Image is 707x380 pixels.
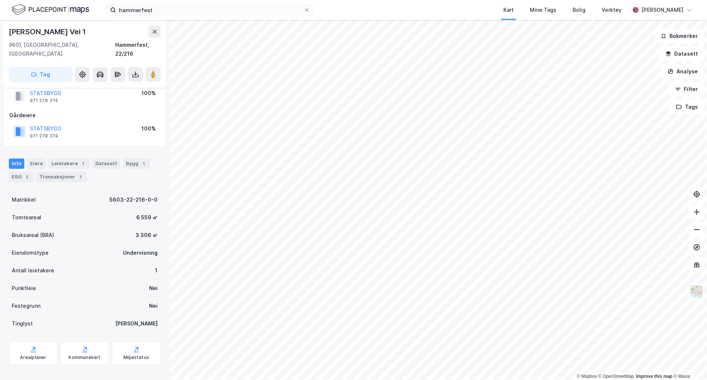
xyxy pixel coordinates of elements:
[503,6,514,14] div: Kart
[12,266,54,275] div: Antall leietakere
[141,89,156,98] div: 100%
[9,172,34,182] div: ESG
[23,173,31,181] div: 2
[9,67,72,82] button: Tag
[12,3,89,16] img: logo.f888ab2527a4732fd821a326f86c7f29.svg
[602,6,622,14] div: Verktøy
[123,355,149,360] div: Miljøstatus
[68,355,101,360] div: Kommunekart
[690,285,704,299] img: Z
[12,301,41,310] div: Festegrunn
[20,355,46,360] div: Arealplaner
[9,41,115,58] div: 9601, [GEOGRAPHIC_DATA], [GEOGRAPHIC_DATA]
[92,158,120,169] div: Datasett
[12,213,41,222] div: Tomteareal
[115,41,161,58] div: Hammerfest, 22/216
[30,98,58,104] div: 971 278 374
[659,46,704,61] button: Datasett
[530,6,556,14] div: Mine Tags
[77,173,84,181] div: 1
[49,158,89,169] div: Leietakere
[36,172,87,182] div: Transaksjoner
[141,124,156,133] div: 100%
[116,4,304,15] input: Søk på adresse, matrikkel, gårdeiere, leietakere eller personer
[136,213,158,222] div: 6 559 ㎡
[670,100,704,114] button: Tags
[27,158,46,169] div: Eiere
[661,64,704,79] button: Analyse
[123,248,158,257] div: Undervisning
[12,248,49,257] div: Eiendomstype
[670,345,707,380] div: Kontrollprogram for chat
[12,231,54,240] div: Bruksareal (BRA)
[140,160,147,167] div: 1
[136,231,158,240] div: 3 306 ㎡
[12,195,36,204] div: Matrikkel
[115,319,158,328] div: [PERSON_NAME]
[654,29,704,43] button: Bokmerker
[9,158,24,169] div: Info
[577,374,597,379] a: Mapbox
[573,6,585,14] div: Bolig
[669,82,704,97] button: Filter
[12,284,36,293] div: Punktleie
[149,301,158,310] div: Nei
[109,195,158,204] div: 5603-22-216-0-0
[149,284,158,293] div: Nei
[636,374,672,379] a: Improve this map
[9,111,160,120] div: Gårdeiere
[12,319,33,328] div: Tinglyst
[641,6,683,14] div: [PERSON_NAME]
[123,158,150,169] div: Bygg
[9,26,87,38] div: [PERSON_NAME] Vei 1
[30,133,58,139] div: 971 278 374
[79,160,87,167] div: 1
[670,345,707,380] iframe: Chat Widget
[598,374,634,379] a: OpenStreetMap
[155,266,158,275] div: 1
